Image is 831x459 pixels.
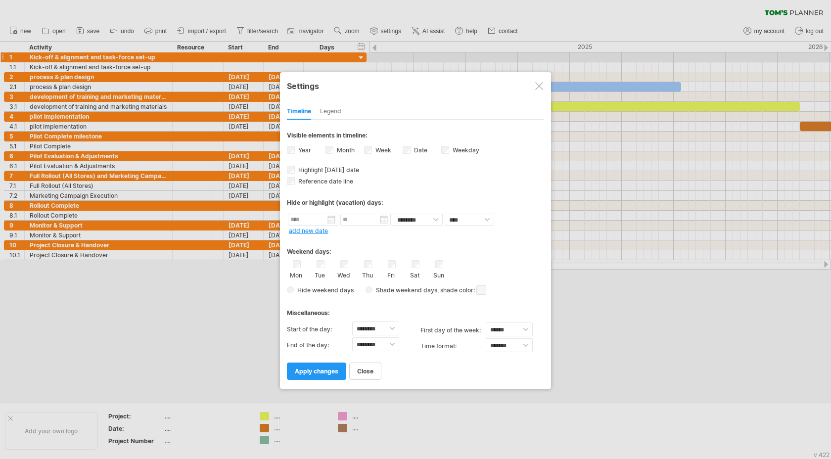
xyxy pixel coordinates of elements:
span: Reference date line [296,178,353,185]
span: , shade color: [437,284,486,296]
label: Sun [432,270,445,279]
div: Visible elements in timeline: [287,132,544,142]
label: Week [373,146,391,154]
div: Settings [287,77,544,94]
div: Hide or highlight (vacation) days: [287,199,544,206]
div: Weekend days: [287,238,544,258]
label: Mon [290,270,302,279]
span: apply changes [295,367,338,375]
label: Month [335,146,355,154]
label: Sat [409,270,421,279]
label: Thu [361,270,373,279]
label: Wed [337,270,350,279]
div: Legend [320,104,341,120]
span: Highlight [DATE] date [296,166,359,174]
label: Weekday [451,146,479,154]
div: Miscellaneous: [287,300,544,319]
label: Time format: [420,338,486,354]
span: click here to change the shade color [476,285,486,295]
div: Timeline [287,104,311,120]
label: Fri [385,270,397,279]
label: first day of the week: [420,322,486,338]
span: Shade weekend days [372,286,437,294]
label: Year [296,146,311,154]
span: Hide weekend days [294,286,354,294]
label: Start of the day: [287,321,352,337]
a: apply changes [287,363,346,380]
label: End of the day: [287,337,352,353]
a: close [349,363,381,380]
span: close [357,367,373,375]
label: Tue [314,270,326,279]
label: Date [412,146,427,154]
a: add new date [289,227,328,234]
